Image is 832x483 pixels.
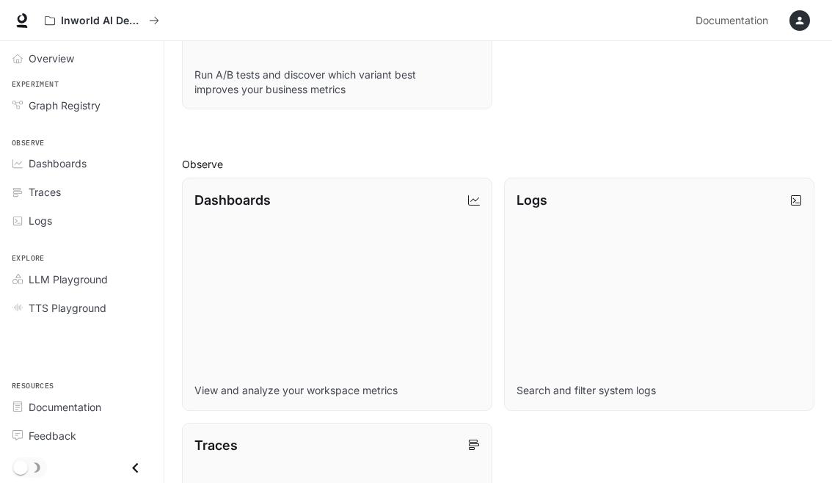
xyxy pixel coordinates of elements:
a: Traces [6,179,158,205]
span: Feedback [29,428,76,443]
span: Logs [29,213,52,228]
a: Overview [6,46,158,71]
p: Search and filter system logs [517,383,802,398]
button: Close drawer [119,453,152,483]
p: Inworld AI Demos [61,15,143,27]
p: Dashboards [194,190,271,210]
h2: Observe [182,156,814,172]
a: Logs [6,208,158,233]
a: Dashboards [6,150,158,176]
span: Traces [29,184,61,200]
span: Dark mode toggle [13,459,28,475]
a: LogsSearch and filter system logs [504,178,814,410]
button: All workspaces [38,6,166,35]
p: Run A/B tests and discover which variant best improves your business metrics [194,68,480,97]
a: Graph Registry [6,92,158,118]
span: TTS Playground [29,300,106,316]
a: Feedback [6,423,158,448]
span: Dashboards [29,156,87,171]
a: TTS Playground [6,295,158,321]
p: Logs [517,190,547,210]
span: Graph Registry [29,98,101,113]
span: Documentation [29,399,101,415]
a: Documentation [6,394,158,420]
a: LLM Playground [6,266,158,292]
span: Overview [29,51,74,66]
span: Documentation [696,12,768,30]
p: View and analyze your workspace metrics [194,383,480,398]
a: DashboardsView and analyze your workspace metrics [182,178,492,410]
p: Traces [194,435,238,455]
span: LLM Playground [29,272,108,287]
a: Documentation [690,6,779,35]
